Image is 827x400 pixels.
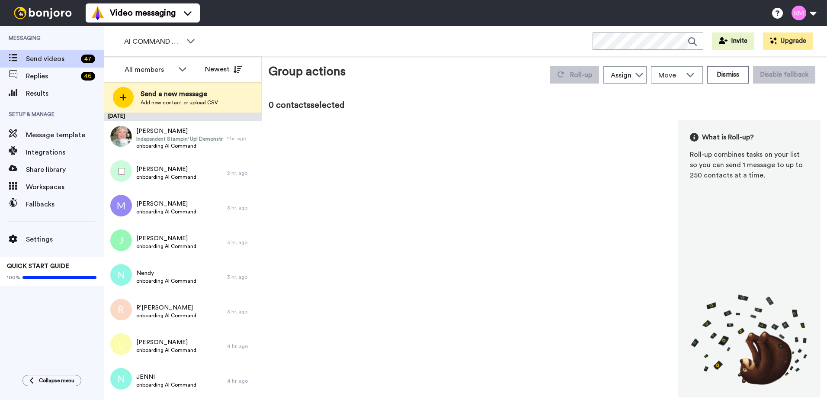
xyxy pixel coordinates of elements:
[269,63,346,84] div: Group actions
[110,333,132,355] img: l.png
[136,381,196,388] span: onboarding AI Command
[81,72,95,81] div: 46
[7,263,69,269] span: QUICK START GUIDE
[110,299,132,320] img: r.png
[227,204,257,211] div: 3 hr. ago
[227,239,257,246] div: 3 hr. ago
[136,165,196,174] span: [PERSON_NAME]
[136,303,196,312] span: R'[PERSON_NAME]
[22,375,81,386] button: Collapse menu
[136,269,196,277] span: Nendy
[104,113,262,121] div: [DATE]
[26,71,77,81] span: Replies
[227,135,257,142] div: 1 hr. ago
[26,147,104,158] span: Integrations
[136,234,196,243] span: [PERSON_NAME]
[712,32,754,50] button: Invite
[141,99,218,106] span: Add new contact or upload CSV
[136,312,196,319] span: onboarding AI Command
[611,70,631,81] div: Assign
[136,338,196,347] span: [PERSON_NAME]
[269,99,821,111] div: 0 contacts selected
[763,32,813,50] button: Upgrade
[199,61,248,78] button: Newest
[136,208,196,215] span: onboarding AI Command
[136,127,223,135] span: [PERSON_NAME]
[7,274,20,281] span: 100%
[690,294,808,385] img: joro-roll.png
[91,6,105,20] img: vm-color.svg
[136,347,196,354] span: onboarding AI Command
[110,264,132,286] img: n.png
[110,7,176,19] span: Video messaging
[10,7,75,19] img: bj-logo-header-white.svg
[707,66,749,84] button: Dismiss
[110,195,132,216] img: m.png
[26,54,77,64] span: Send videos
[136,174,196,181] span: onboarding AI Command
[227,274,257,281] div: 3 hr. ago
[227,308,257,315] div: 3 hr. ago
[110,368,132,390] img: n.png
[124,36,182,47] span: AI COMMAND CENTER - ACTIVE
[690,149,808,181] div: Roll-up combines tasks on your list so you can send 1 message to up to 250 contacts at a time.
[550,66,599,84] button: Roll-up
[39,377,74,384] span: Collapse menu
[136,277,196,284] span: onboarding AI Command
[136,373,196,381] span: JENNI
[227,170,257,177] div: 2 hr. ago
[136,142,223,149] span: onboarding AI Command
[136,243,196,250] span: onboarding AI Command
[26,234,104,245] span: Settings
[110,126,132,147] img: 2fd7fc47-86ed-417d-af48-a97c1e46b794.jpg
[26,165,104,175] span: Share library
[26,88,104,99] span: Results
[136,200,196,208] span: [PERSON_NAME]
[26,182,104,192] span: Workspaces
[227,377,257,384] div: 4 hr. ago
[570,71,592,78] span: Roll-up
[227,343,257,350] div: 4 hr. ago
[753,66,815,84] button: Disable fallback
[702,132,754,142] span: What is Roll-up?
[110,229,132,251] img: j.png
[658,70,682,81] span: Move
[141,89,218,99] span: Send a new message
[81,55,95,63] div: 47
[136,135,223,142] span: Independent Stampin' Up! Demonstrator
[125,65,174,75] div: All members
[26,199,104,210] span: Fallbacks
[26,130,104,140] span: Message template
